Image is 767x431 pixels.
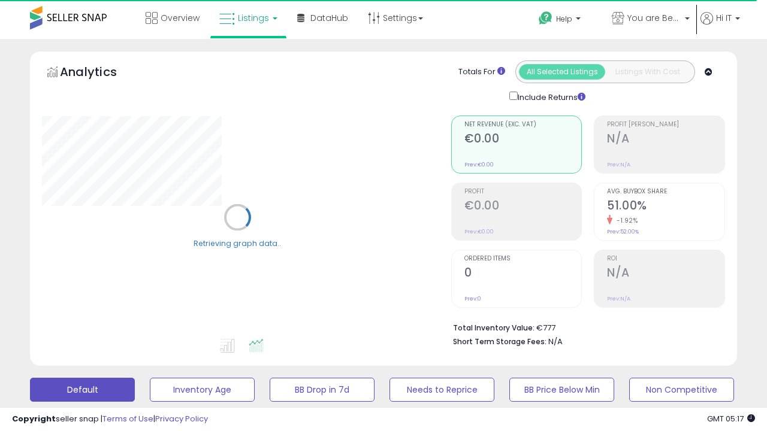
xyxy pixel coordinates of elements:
h5: Analytics [60,63,140,83]
span: ROI [607,256,724,262]
span: Profit [464,189,582,195]
button: Listings With Cost [605,64,691,80]
div: seller snap | | [12,414,208,425]
button: Inventory Age [150,378,255,402]
button: Default [30,378,135,402]
li: €777 [453,320,717,334]
small: -1.92% [612,216,638,225]
span: Avg. Buybox Share [607,189,724,195]
h2: N/A [607,132,724,148]
h2: 0 [464,266,582,282]
span: Listings [238,12,269,24]
h2: €0.00 [464,199,582,215]
h2: N/A [607,266,724,282]
i: Get Help [538,11,553,26]
span: Profit [PERSON_NAME] [607,122,724,128]
strong: Copyright [12,413,56,424]
h2: 51.00% [607,199,724,215]
h2: €0.00 [464,132,582,148]
span: Overview [161,12,200,24]
b: Short Term Storage Fees: [453,336,546,347]
div: Include Returns [500,89,599,104]
span: Net Revenue (Exc. VAT) [464,122,582,128]
span: Help [556,14,572,24]
span: You are Beautiful (IT) [627,12,681,24]
button: Non Competitive [629,378,734,402]
a: Privacy Policy [155,413,208,424]
span: N/A [548,336,563,347]
span: 2025-10-7 05:17 GMT [707,413,755,424]
span: DataHub [310,12,348,24]
small: Prev: €0.00 [464,161,494,168]
span: Ordered Items [464,256,582,262]
button: All Selected Listings [519,64,605,80]
div: Totals For [458,66,505,78]
small: Prev: 52.00% [607,228,639,235]
small: Prev: €0.00 [464,228,494,235]
a: Help [529,2,601,39]
small: Prev: 0 [464,295,481,302]
small: Prev: N/A [607,161,630,168]
a: Terms of Use [102,413,153,424]
button: BB Price Below Min [509,378,614,402]
a: Hi IT [700,12,740,39]
button: Needs to Reprice [389,378,494,402]
div: Retrieving graph data.. [194,238,281,248]
button: BB Drop in 7d [270,378,375,402]
small: Prev: N/A [607,295,630,302]
span: Hi IT [716,12,732,24]
b: Total Inventory Value: [453,323,535,333]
